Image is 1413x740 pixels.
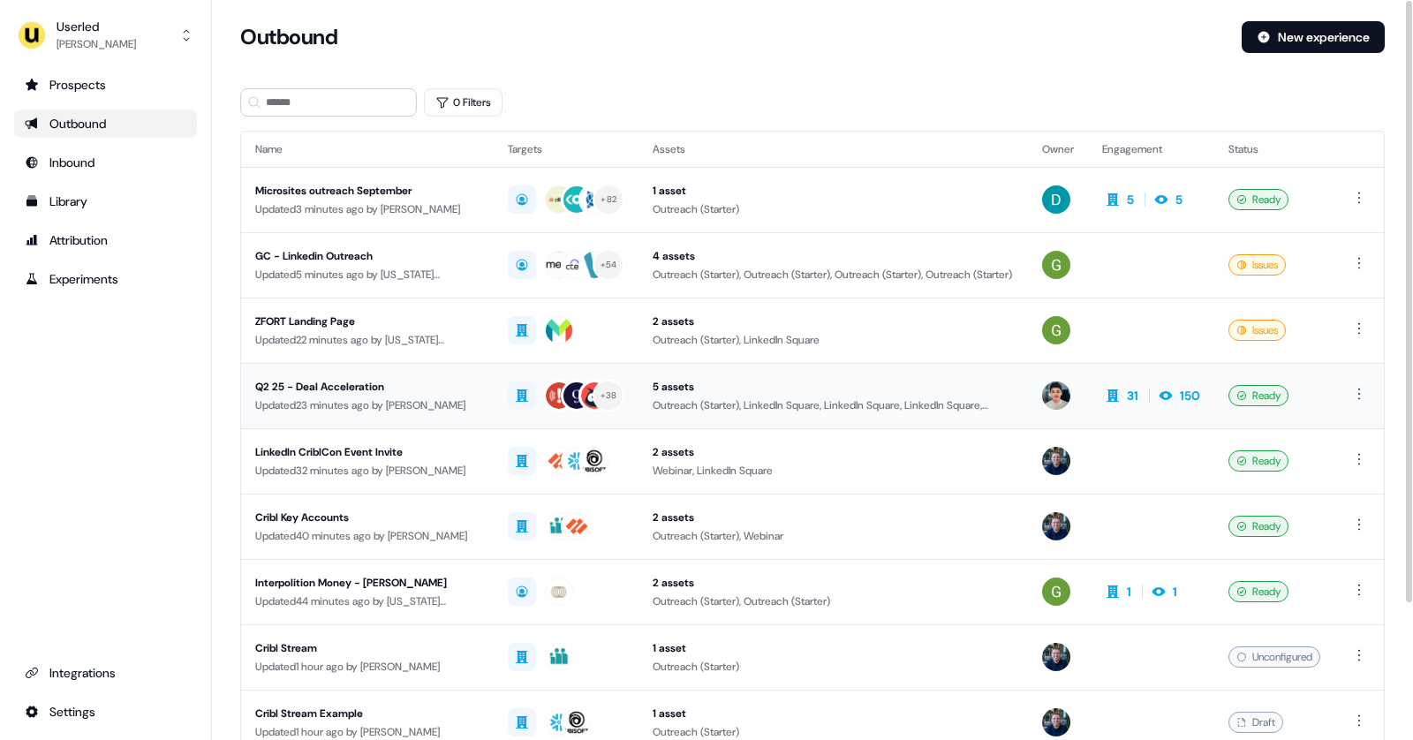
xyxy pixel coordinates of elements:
[255,313,480,330] div: ZFORT Landing Page
[14,226,197,254] a: Go to attribution
[653,639,1014,657] div: 1 asset
[25,193,186,210] div: Library
[653,378,1014,396] div: 5 assets
[424,88,502,117] button: 0 Filters
[1242,21,1385,53] button: New experience
[1228,581,1288,602] div: Ready
[255,443,480,461] div: LinkedIn CriblCon Event Invite
[25,270,186,288] div: Experiments
[25,231,186,249] div: Attribution
[653,331,1014,349] div: Outreach (Starter), LinkedIn Square
[653,313,1014,330] div: 2 assets
[1228,320,1286,341] div: Issues
[255,574,480,592] div: Interpolition Money - [PERSON_NAME]
[494,132,638,167] th: Targets
[1088,132,1214,167] th: Engagement
[255,266,480,283] div: Updated 5 minutes ago by [US_STATE][PERSON_NAME]
[241,132,494,167] th: Name
[1042,708,1070,736] img: James
[653,705,1014,722] div: 1 asset
[14,698,197,726] a: Go to integrations
[57,35,136,53] div: [PERSON_NAME]
[14,659,197,687] a: Go to integrations
[638,132,1028,167] th: Assets
[1042,316,1070,344] img: Georgia
[25,664,186,682] div: Integrations
[255,331,480,349] div: Updated 22 minutes ago by [US_STATE][PERSON_NAME]
[1042,643,1070,671] img: James
[1180,387,1200,404] div: 150
[14,148,197,177] a: Go to Inbound
[1042,381,1070,410] img: Vincent
[601,257,617,273] div: + 54
[1228,385,1288,406] div: Ready
[1028,132,1088,167] th: Owner
[601,388,617,404] div: + 38
[1228,712,1283,733] div: Draft
[1127,583,1131,600] div: 1
[1228,254,1286,276] div: Issues
[653,574,1014,592] div: 2 assets
[601,192,616,208] div: + 82
[255,378,480,396] div: Q2 25 - Deal Acceleration
[14,14,197,57] button: Userled[PERSON_NAME]
[1228,189,1288,210] div: Ready
[255,527,480,545] div: Updated 40 minutes ago by [PERSON_NAME]
[255,593,480,610] div: Updated 44 minutes ago by [US_STATE][PERSON_NAME]
[25,703,186,721] div: Settings
[653,266,1014,283] div: Outreach (Starter), Outreach (Starter), Outreach (Starter), Outreach (Starter)
[653,527,1014,545] div: Outreach (Starter), Webinar
[1228,450,1288,472] div: Ready
[1214,132,1334,167] th: Status
[653,396,1014,414] div: Outreach (Starter), LinkedIn Square, LinkedIn Square, LinkedIn Square, [GEOGRAPHIC_DATA]
[25,76,186,94] div: Prospects
[1127,387,1138,404] div: 31
[1173,583,1177,600] div: 1
[255,509,480,526] div: Cribl Key Accounts
[57,18,136,35] div: Userled
[255,200,480,218] div: Updated 3 minutes ago by [PERSON_NAME]
[14,109,197,138] a: Go to outbound experience
[255,247,480,265] div: GC - Linkedin Outreach
[25,115,186,132] div: Outbound
[653,462,1014,479] div: Webinar, LinkedIn Square
[1175,191,1183,208] div: 5
[1228,516,1288,537] div: Ready
[653,247,1014,265] div: 4 assets
[1042,251,1070,279] img: Georgia
[653,182,1014,200] div: 1 asset
[653,658,1014,676] div: Outreach (Starter)
[1042,578,1070,606] img: Georgia
[240,24,337,50] h3: Outbound
[255,182,480,200] div: Microsites outreach September
[1042,512,1070,540] img: James
[25,154,186,171] div: Inbound
[1127,191,1134,208] div: 5
[1228,646,1320,668] div: Unconfigured
[14,71,197,99] a: Go to prospects
[1042,185,1070,214] img: David
[14,265,197,293] a: Go to experiments
[255,462,480,479] div: Updated 32 minutes ago by [PERSON_NAME]
[255,705,480,722] div: Cribl Stream Example
[653,509,1014,526] div: 2 assets
[255,396,480,414] div: Updated 23 minutes ago by [PERSON_NAME]
[653,200,1014,218] div: Outreach (Starter)
[1042,447,1070,475] img: James
[653,443,1014,461] div: 2 assets
[14,187,197,215] a: Go to templates
[255,639,480,657] div: Cribl Stream
[653,593,1014,610] div: Outreach (Starter), Outreach (Starter)
[255,658,480,676] div: Updated 1 hour ago by [PERSON_NAME]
